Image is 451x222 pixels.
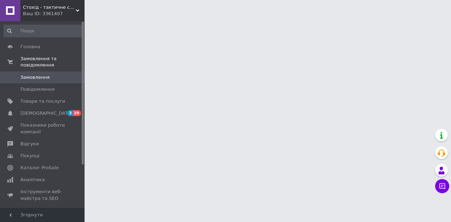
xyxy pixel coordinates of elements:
span: Товари та послуги [20,98,65,104]
button: Чат з покупцем [435,179,449,193]
span: Головна [20,44,40,50]
span: [DEMOGRAPHIC_DATA] [20,110,73,116]
span: Показники роботи компанії [20,122,65,135]
span: Замовлення та повідомлення [20,56,85,68]
input: Пошук [4,25,83,37]
span: Інструменти веб-майстра та SEO [20,189,65,201]
span: Покупці [20,153,39,159]
span: Каталог ProSale [20,165,58,171]
span: 29 [73,110,81,116]
span: 3 [67,110,73,116]
span: Управління сайтом [20,207,65,220]
span: Стохід - тактичне спорядження [23,4,76,11]
span: Аналітика [20,177,45,183]
div: Ваш ID: 3361407 [23,11,85,17]
span: Відгуки [20,141,39,147]
span: Повідомлення [20,86,55,93]
span: Замовлення [20,74,50,81]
